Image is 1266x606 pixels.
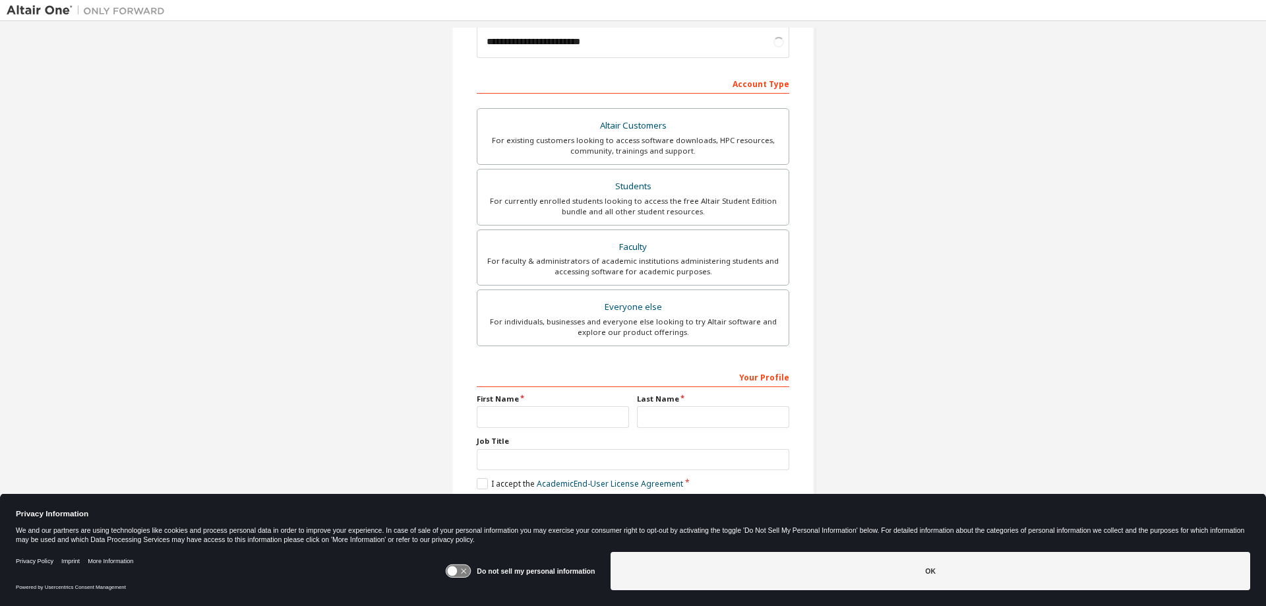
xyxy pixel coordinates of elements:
[477,366,789,387] div: Your Profile
[485,196,781,217] div: For currently enrolled students looking to access the free Altair Student Edition bundle and all ...
[485,177,781,196] div: Students
[485,117,781,135] div: Altair Customers
[485,298,781,317] div: Everyone else
[7,4,171,17] img: Altair One
[477,73,789,94] div: Account Type
[637,394,789,404] label: Last Name
[537,478,683,489] a: Academic End-User License Agreement
[477,436,789,446] label: Job Title
[485,256,781,277] div: For faculty & administrators of academic institutions administering students and accessing softwa...
[485,135,781,156] div: For existing customers looking to access software downloads, HPC resources, community, trainings ...
[477,394,629,404] label: First Name
[477,478,683,489] label: I accept the
[485,317,781,338] div: For individuals, businesses and everyone else looking to try Altair software and explore our prod...
[485,238,781,257] div: Faculty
